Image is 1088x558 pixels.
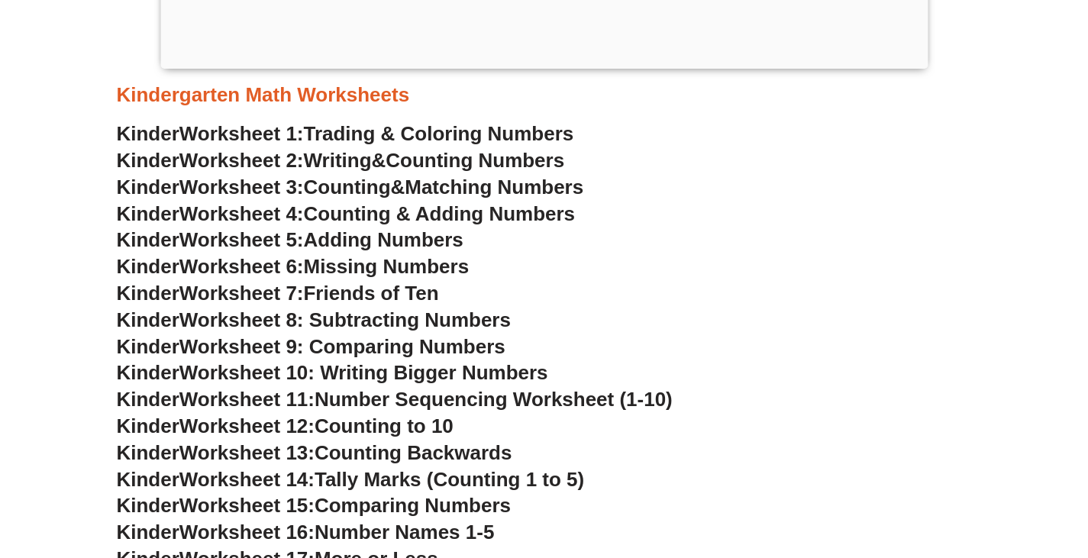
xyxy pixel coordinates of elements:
[179,122,304,145] span: Worksheet 1:
[315,414,454,437] span: Counting to 10
[117,468,179,491] span: Kinder
[117,521,179,543] span: Kinder
[179,176,304,198] span: Worksheet 3:
[117,388,179,411] span: Kinder
[315,441,512,464] span: Counting Backwards
[179,521,315,543] span: Worksheet 16:
[117,308,179,331] span: Kinder
[117,82,972,108] h3: Kindergarten Math Worksheets
[117,494,179,517] span: Kinder
[179,335,505,358] span: Worksheet 9: Comparing Numbers
[117,149,179,172] span: Kinder
[117,149,565,172] a: KinderWorksheet 2:Writing&Counting Numbers
[117,335,179,358] span: Kinder
[117,122,574,145] a: KinderWorksheet 1:Trading & Coloring Numbers
[315,521,494,543] span: Number Names 1-5
[179,308,511,331] span: Worksheet 8: Subtracting Numbers
[117,255,179,278] span: Kinder
[117,202,576,225] a: KinderWorksheet 4:Counting & Adding Numbers
[304,202,576,225] span: Counting & Adding Numbers
[179,255,304,278] span: Worksheet 6:
[117,255,470,278] a: KinderWorksheet 6:Missing Numbers
[405,176,583,198] span: Matching Numbers
[179,388,315,411] span: Worksheet 11:
[304,176,391,198] span: Counting
[117,282,179,305] span: Kinder
[117,228,463,251] a: KinderWorksheet 5:Adding Numbers
[117,441,179,464] span: Kinder
[304,228,463,251] span: Adding Numbers
[117,176,584,198] a: KinderWorksheet 3:Counting&Matching Numbers
[179,228,304,251] span: Worksheet 5:
[117,176,179,198] span: Kinder
[179,414,315,437] span: Worksheet 12:
[179,282,304,305] span: Worksheet 7:
[117,122,179,145] span: Kinder
[315,388,673,411] span: Number Sequencing Worksheet (1-10)
[315,468,584,491] span: Tally Marks (Counting 1 to 5)
[117,335,505,358] a: KinderWorksheet 9: Comparing Numbers
[1012,485,1088,558] iframe: Chat Widget
[117,228,179,251] span: Kinder
[117,308,511,331] a: KinderWorksheet 8: Subtracting Numbers
[179,441,315,464] span: Worksheet 13:
[386,149,564,172] span: Counting Numbers
[179,468,315,491] span: Worksheet 14:
[117,282,439,305] a: KinderWorksheet 7:Friends of Ten
[304,282,439,305] span: Friends of Ten
[179,494,315,517] span: Worksheet 15:
[179,202,304,225] span: Worksheet 4:
[304,149,372,172] span: Writing
[117,202,179,225] span: Kinder
[315,494,511,517] span: Comparing Numbers
[117,361,548,384] a: KinderWorksheet 10: Writing Bigger Numbers
[179,361,548,384] span: Worksheet 10: Writing Bigger Numbers
[304,122,574,145] span: Trading & Coloring Numbers
[117,361,179,384] span: Kinder
[179,149,304,172] span: Worksheet 2:
[304,255,470,278] span: Missing Numbers
[117,414,179,437] span: Kinder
